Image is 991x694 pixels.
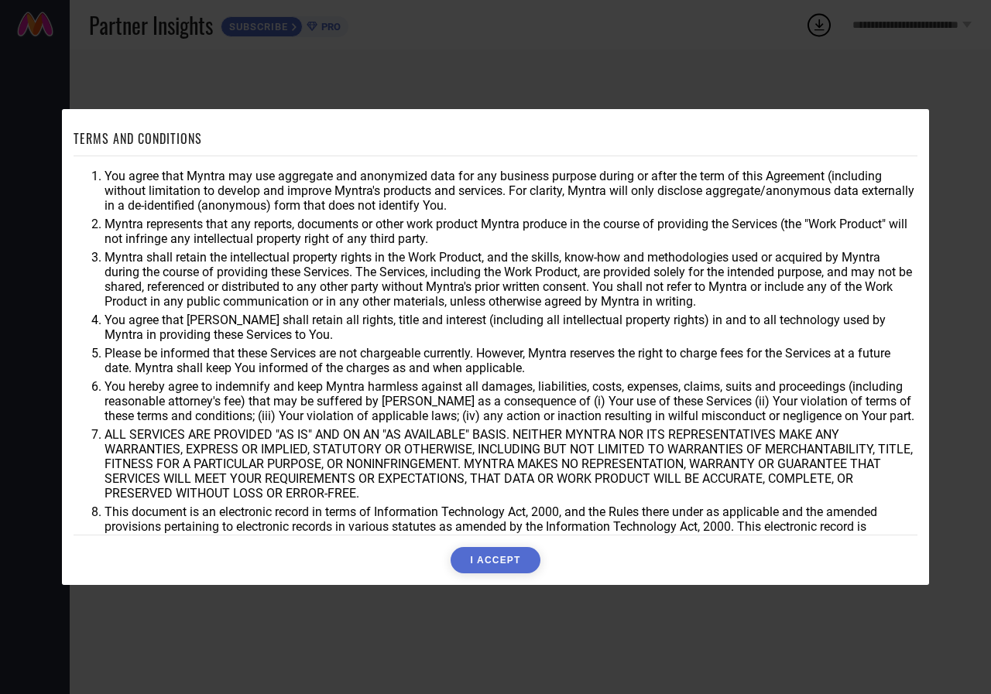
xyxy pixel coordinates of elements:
li: You agree that Myntra may use aggregate and anonymized data for any business purpose during or af... [105,169,917,213]
li: Myntra represents that any reports, documents or other work product Myntra produce in the course ... [105,217,917,246]
li: This document is an electronic record in terms of Information Technology Act, 2000, and the Rules... [105,504,917,549]
li: Myntra shall retain the intellectual property rights in the Work Product, and the skills, know-ho... [105,250,917,309]
li: ALL SERVICES ARE PROVIDED "AS IS" AND ON AN "AS AVAILABLE" BASIS. NEITHER MYNTRA NOR ITS REPRESEN... [105,427,917,501]
li: You hereby agree to indemnify and keep Myntra harmless against all damages, liabilities, costs, e... [105,379,917,423]
h1: TERMS AND CONDITIONS [74,129,202,148]
li: You agree that [PERSON_NAME] shall retain all rights, title and interest (including all intellect... [105,313,917,342]
li: Please be informed that these Services are not chargeable currently. However, Myntra reserves the... [105,346,917,375]
button: I ACCEPT [451,547,540,573]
